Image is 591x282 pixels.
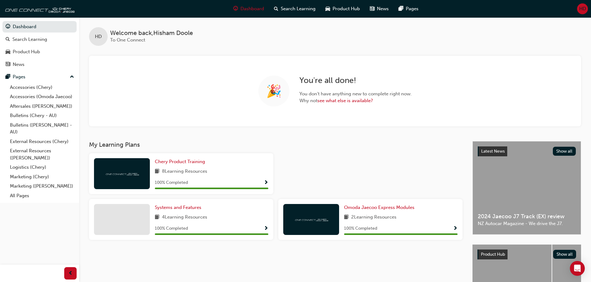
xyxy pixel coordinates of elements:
[155,205,201,210] span: Systems and Features
[105,171,139,176] img: oneconnect
[317,98,373,103] a: see what else is available?
[333,5,360,12] span: Product Hub
[2,20,77,71] button: DashboardSearch LearningProduct HubNews
[7,191,77,201] a: All Pages
[2,71,77,83] button: Pages
[481,149,505,154] span: Latest News
[344,205,414,210] span: Omoda Jaecoo Express Modules
[553,147,576,156] button: Show all
[570,261,585,276] div: Open Intercom Messenger
[155,158,208,165] a: Chery Product Training
[68,270,73,277] span: prev-icon
[6,74,10,80] span: pages-icon
[7,137,77,146] a: External Resources (Chery)
[2,21,77,33] a: Dashboard
[13,73,25,80] div: Pages
[6,24,10,30] span: guage-icon
[2,59,77,70] a: News
[155,225,188,232] span: 100 % Completed
[320,2,365,15] a: car-iconProduct Hub
[299,90,412,98] span: You don ' t have anything new to complete right now.
[579,5,586,12] span: HD
[266,88,282,95] span: 🎉
[7,146,77,163] a: External Resources ([PERSON_NAME])
[478,146,576,156] a: Latest NewsShow all
[264,180,268,186] span: Show Progress
[370,5,374,13] span: news-icon
[7,163,77,172] a: Logistics (Chery)
[453,225,458,232] button: Show Progress
[351,214,396,221] span: 2 Learning Resources
[110,30,193,37] span: Welcome back , Hisham Doole
[13,48,40,55] div: Product Hub
[577,3,588,14] button: HD
[344,214,349,221] span: book-icon
[162,214,207,221] span: 4 Learning Resources
[477,249,576,259] a: Product HubShow all
[453,226,458,232] span: Show Progress
[95,33,102,40] span: HD
[7,181,77,191] a: Marketing ([PERSON_NAME])
[2,46,77,58] a: Product Hub
[7,172,77,182] a: Marketing (Chery)
[7,83,77,92] a: Accessories (Chery)
[553,250,576,259] button: Show all
[481,252,505,257] span: Product Hub
[155,214,159,221] span: book-icon
[365,2,394,15] a: news-iconNews
[478,213,576,220] span: 2024 Jaecoo J7 Track (EX) review
[406,5,419,12] span: Pages
[89,141,463,148] h3: My Learning Plans
[12,36,47,43] div: Search Learning
[377,5,389,12] span: News
[399,5,403,13] span: pages-icon
[228,2,269,15] a: guage-iconDashboard
[299,76,412,85] h2: You ' re all done!
[325,5,330,13] span: car-icon
[6,37,10,42] span: search-icon
[394,2,423,15] a: pages-iconPages
[70,73,74,81] span: up-icon
[162,168,207,176] span: 8 Learning Resources
[478,220,576,227] span: NZ Autocar Magazine - We drive the J7.
[472,141,581,235] a: Latest NewsShow all2024 Jaecoo J7 Track (EX) reviewNZ Autocar Magazine - We drive the J7.
[155,168,159,176] span: book-icon
[6,62,10,67] span: news-icon
[3,2,74,15] img: oneconnect
[264,225,268,232] button: Show Progress
[2,34,77,45] a: Search Learning
[294,216,328,222] img: oneconnect
[155,204,204,211] a: Systems and Features
[264,179,268,187] button: Show Progress
[155,179,188,186] span: 100 % Completed
[233,5,238,13] span: guage-icon
[7,92,77,102] a: Accessories (Omoda Jaecoo)
[7,111,77,120] a: Bulletins (Chery - AU)
[269,2,320,15] a: search-iconSearch Learning
[281,5,316,12] span: Search Learning
[299,97,412,104] span: Why not
[6,49,10,55] span: car-icon
[240,5,264,12] span: Dashboard
[155,159,205,164] span: Chery Product Training
[7,120,77,137] a: Bulletins ([PERSON_NAME] - AU)
[274,5,278,13] span: search-icon
[13,61,25,68] div: News
[264,226,268,232] span: Show Progress
[344,204,417,211] a: Omoda Jaecoo Express Modules
[7,102,77,111] a: Aftersales ([PERSON_NAME])
[110,37,145,43] span: To One Connect
[344,225,377,232] span: 100 % Completed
